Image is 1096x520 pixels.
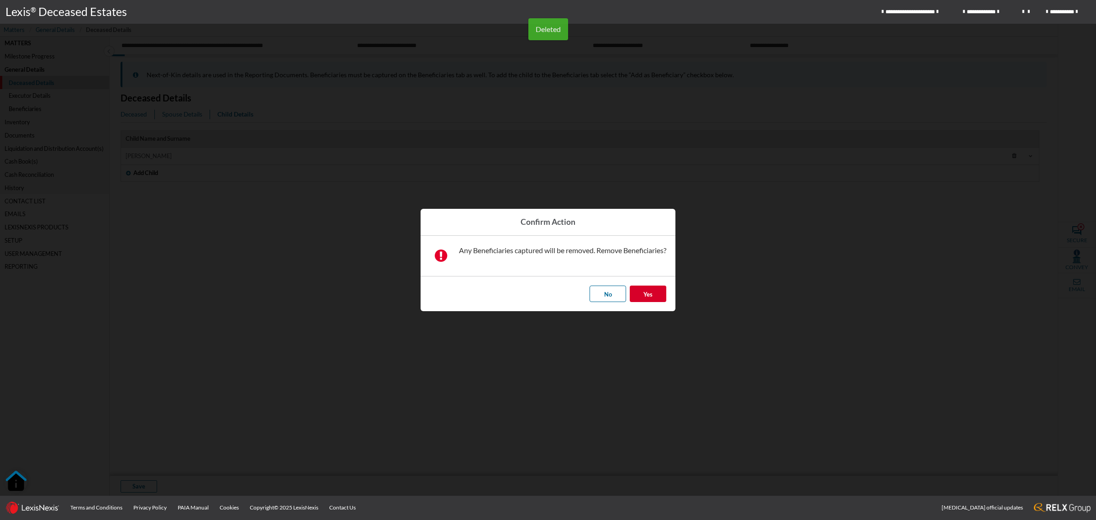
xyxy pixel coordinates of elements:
[528,20,568,38] p: Deleted
[324,496,361,520] a: Contact Us
[5,501,59,514] img: LexisNexis_logo.0024414d.png
[459,245,666,256] div: Any Beneficiaries captured will be removed. Remove Beneficiaries?
[936,496,1028,520] a: [MEDICAL_DATA] official updates
[1034,503,1091,513] img: RELX_logo.65c3eebe.png
[630,286,666,302] button: Yes
[31,5,38,20] p: ®
[430,218,666,226] p: Confirm Action
[643,291,653,298] span: Yes
[128,496,172,520] a: Privacy Policy
[5,470,27,493] button: Open Resource Center
[244,496,324,520] a: Copyright© 2025 LexisNexis
[65,496,128,520] a: Terms and Conditions
[214,496,244,520] a: Cookies
[604,291,612,298] span: No
[172,496,214,520] a: PAIA Manual
[590,286,626,302] button: No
